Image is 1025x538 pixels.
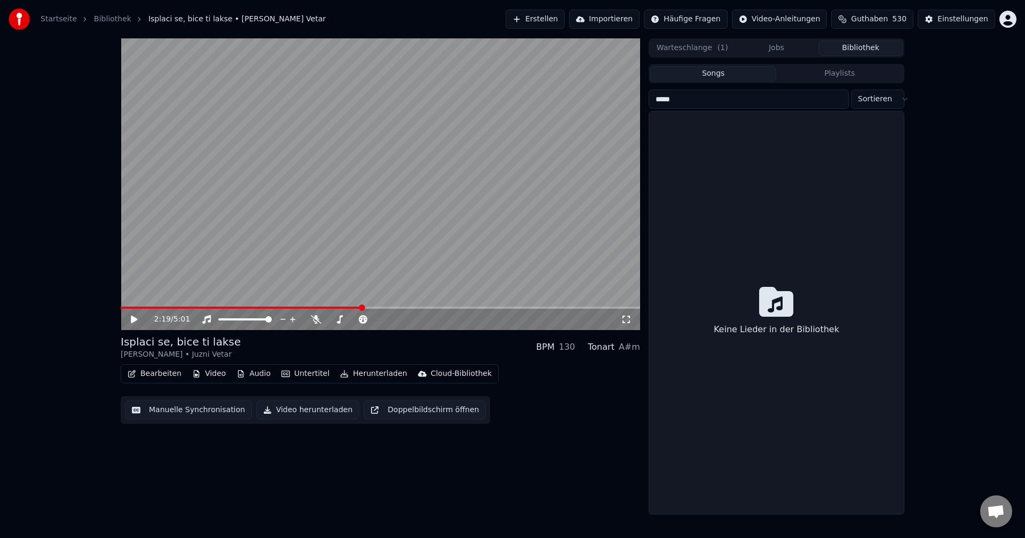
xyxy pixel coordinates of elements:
[588,341,614,354] div: Tonart
[174,314,190,325] span: 5:01
[123,366,186,381] button: Bearbeiten
[892,14,906,25] span: 530
[937,14,988,25] div: Einstellungen
[818,41,903,56] button: Bibliothek
[9,9,30,30] img: youka
[644,10,728,29] button: Häufige Fragen
[918,10,995,29] button: Einstellungen
[650,41,735,56] button: Warteschlange
[980,495,1012,527] div: Chat öffnen
[536,341,554,354] div: BPM
[336,366,411,381] button: Herunterladen
[121,349,241,360] div: [PERSON_NAME] • Juzni Vetar
[148,14,326,25] span: Isplaci se, bice ti lakse • [PERSON_NAME] Vetar
[256,400,359,420] button: Video herunterladen
[619,341,640,354] div: A#m
[125,400,252,420] button: Manuelle Synchronisation
[121,334,241,349] div: Isplaci se, bice ti lakse
[94,14,131,25] a: Bibliothek
[431,368,492,379] div: Cloud-Bibliothek
[650,66,777,82] button: Songs
[154,314,180,325] div: /
[232,366,275,381] button: Audio
[858,94,892,105] span: Sortieren
[188,366,230,381] button: Video
[717,43,728,53] span: ( 1 )
[41,14,326,25] nav: breadcrumb
[506,10,565,29] button: Erstellen
[776,66,903,82] button: Playlists
[831,10,913,29] button: Guthaben530
[569,10,640,29] button: Importieren
[732,10,827,29] button: Video-Anleitungen
[709,319,843,340] div: Keine Lieder in der Bibliothek
[559,341,575,354] div: 130
[364,400,486,420] button: Doppelbildschirm öffnen
[277,366,334,381] button: Untertitel
[154,314,171,325] span: 2:19
[851,14,888,25] span: Guthaben
[41,14,77,25] a: Startseite
[735,41,819,56] button: Jobs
